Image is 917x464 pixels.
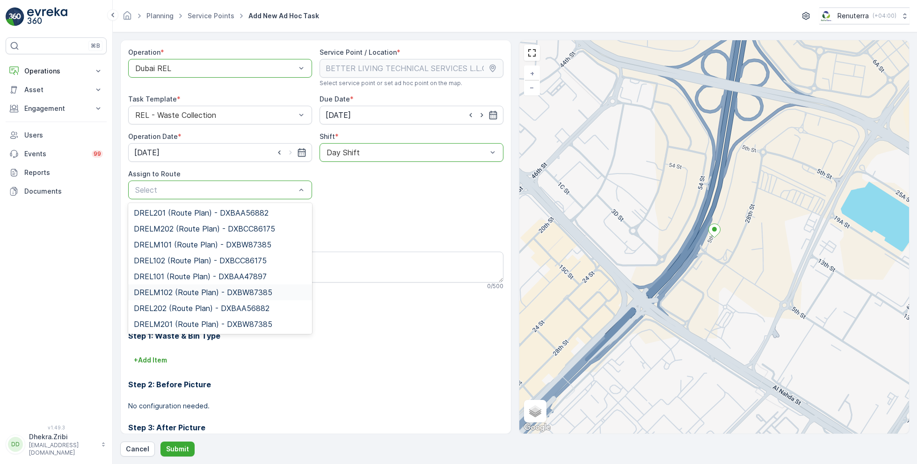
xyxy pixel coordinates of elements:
p: Asset [24,85,88,94]
input: dd/mm/yyyy [128,143,312,162]
p: Submit [166,444,189,454]
img: logo_light-DOdMpM7g.png [27,7,67,26]
p: Documents [24,187,103,196]
label: Service Point / Location [320,48,397,56]
label: Operation [128,48,160,56]
div: DD [8,437,23,452]
h2: Task Template Configuration [128,305,503,319]
span: DREL101 (Route Plan) - DXBAA47897 [134,272,267,281]
a: Layers [525,401,546,421]
p: 99 [94,150,101,158]
button: Renuterra(+04:00) [819,7,910,24]
input: BETTER LIVING TECHNICAL SERVICES L.L.C [320,59,503,78]
span: DREL202 (Route Plan) - DXBAA56882 [134,304,269,312]
p: Renuterra [837,11,869,21]
button: +Add Item [128,353,173,368]
span: Add New Ad Hoc Task [247,11,321,21]
label: Operation Date [128,132,178,140]
p: Select [135,184,296,196]
span: − [530,83,534,91]
a: Service Points [188,12,234,20]
input: dd/mm/yyyy [320,106,503,124]
span: DREL201 (Route Plan) - DXBAA56882 [134,209,269,217]
p: [EMAIL_ADDRESS][DOMAIN_NAME] [29,442,96,457]
a: Reports [6,163,107,182]
span: Select service point or set ad hoc point on the map. [320,80,462,87]
span: DRELM202 (Route Plan) - DXBCC86175 [134,225,275,233]
span: DRELM102 (Route Plan) - DXBW87385 [134,288,272,297]
span: DREL102 (Route Plan) - DXBCC86175 [134,256,267,265]
p: Operations [24,66,88,76]
h3: Step 2: Before Picture [128,379,503,390]
button: Asset [6,80,107,99]
img: logo [6,7,24,26]
button: Operations [6,62,107,80]
a: View Fullscreen [525,46,539,60]
span: + [530,69,534,77]
a: Open this area in Google Maps (opens a new window) [522,421,553,434]
a: Homepage [122,14,132,22]
p: Dhekra.Zribi [29,432,96,442]
p: ⌘B [91,42,100,50]
a: Users [6,126,107,145]
p: Reports [24,168,103,177]
button: DDDhekra.Zribi[EMAIL_ADDRESS][DOMAIN_NAME] [6,432,107,457]
h3: Step 3: After Picture [128,422,503,433]
p: Engagement [24,104,88,113]
label: Assign to Route [128,170,181,178]
p: ( +04:00 ) [873,12,896,20]
p: Events [24,149,86,159]
p: No configuration needed. [128,401,503,411]
p: Cancel [126,444,149,454]
a: Documents [6,182,107,201]
p: Users [24,130,103,140]
button: Engagement [6,99,107,118]
span: v 1.49.3 [6,425,107,430]
a: Planning [146,12,174,20]
button: Cancel [120,442,155,457]
span: DRELM101 (Route Plan) - DXBW87385 [134,240,271,249]
a: Events99 [6,145,107,163]
img: Google [522,421,553,434]
button: Submit [160,442,195,457]
p: 0 / 500 [487,283,503,290]
label: Task Template [128,95,177,103]
p: + Add Item [134,355,167,365]
h3: Step 1: Waste & Bin Type [128,330,503,341]
a: Zoom Out [525,80,539,94]
span: DRELM201 (Route Plan) - DXBW87385 [134,320,272,328]
label: Shift [320,132,335,140]
img: Screenshot_2024-07-26_at_13.33.01.png [819,11,834,21]
label: Due Date [320,95,350,103]
a: Zoom In [525,66,539,80]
